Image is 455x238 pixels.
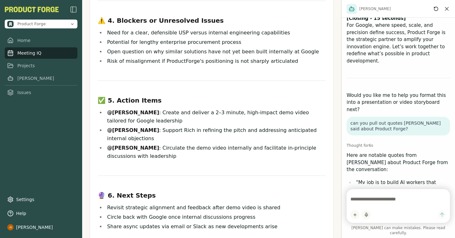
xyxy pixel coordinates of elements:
[5,194,77,205] a: Settings
[359,6,391,11] span: [PERSON_NAME]
[98,96,326,105] h3: ✅ 5. Action Items
[5,73,77,84] a: [PERSON_NAME]
[5,208,77,219] button: Help
[105,126,326,143] li: : Support Rich in refining the pitch and addressing anticipated internal objections
[105,109,326,125] li: : Create and deliver a 2–3 minute, high-impact demo video tailored for Google leadership
[362,210,371,219] button: Start dictation
[98,191,326,200] h3: 🔮 6. Next Steps
[70,6,77,13] img: sidebar
[347,92,450,113] p: Would you like me to help you format this into a presentation or video storyboard next?
[105,223,326,231] li: Share async updates via email or Slack as new developments arise
[432,5,440,13] button: Reset conversation
[5,47,77,59] a: Meeting IQ
[5,7,59,12] img: Product Forge
[5,7,59,12] button: PF-Logo
[105,204,326,212] li: Revisit strategic alignment and feedback after demo video is shared
[105,57,326,65] li: Risk of misalignment if ProductForge's positioning is not sharply articulated
[107,145,159,151] strong: @[PERSON_NAME]
[5,222,77,233] button: [PERSON_NAME]
[105,213,326,221] li: Circle back with Google once internal discussions progress
[5,35,77,46] a: Home
[5,20,77,28] button: Open organization switcher
[17,21,46,27] span: Product Forge
[350,121,446,132] p: can you pull out quotes [PERSON_NAME] said about Product Forge?
[347,143,450,148] div: Thought for 6 s
[7,224,14,230] img: profile
[70,6,77,13] button: Close Sidebar
[105,29,326,37] li: Need for a clear, defensible USP versus internal engineering capabilities
[105,38,326,46] li: Potential for lengthy enterprise procurement process
[347,15,450,65] p: For Google, where speed, scale, and precision define success, Product Forge is the strategic part...
[354,179,450,211] li: "My job is to build AI workers that solve these problems that the company has, and a bunch of oth...
[105,48,326,56] li: Open question on why similar solutions have not yet been built internally at Google
[347,152,450,173] p: Here are notable quotes from [PERSON_NAME] about Product Forge from the conversation:
[5,60,77,71] a: Projects
[444,6,450,12] button: Close chat
[7,21,14,27] img: Product Forge
[98,16,326,25] h3: ⚠️ 4. Blockers or Unresolved Issues
[350,210,359,219] button: Add content to chat
[107,127,159,133] strong: @[PERSON_NAME]
[5,87,77,98] a: Issues
[438,211,446,219] button: Send message
[347,225,450,235] span: [PERSON_NAME] can make mistakes. Please read carefully.
[347,15,406,21] strong: [Closing - 15 seconds]
[107,110,159,116] strong: @[PERSON_NAME]
[105,144,326,160] li: : Circulate the demo video internally and facilitate in-principle discussions with leadership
